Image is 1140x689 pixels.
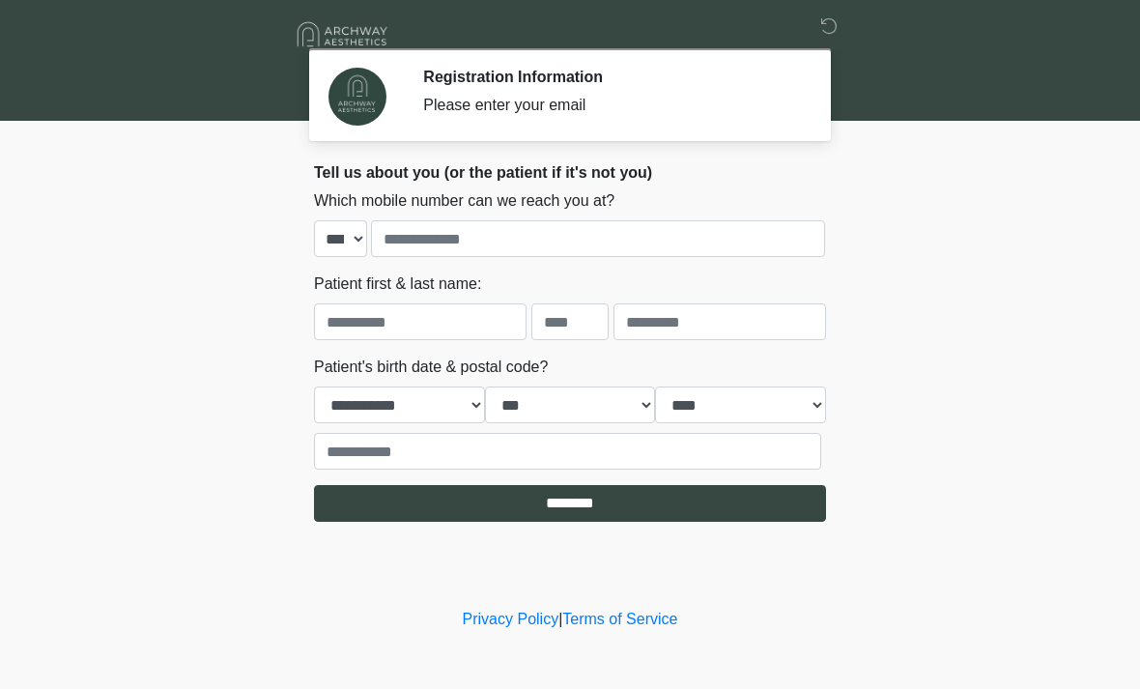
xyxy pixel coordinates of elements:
[314,163,826,182] h2: Tell us about you (or the patient if it's not you)
[423,94,797,117] div: Please enter your email
[314,189,614,213] label: Which mobile number can we reach you at?
[328,68,386,126] img: Agent Avatar
[558,611,562,627] a: |
[314,273,481,296] label: Patient first & last name:
[463,611,559,627] a: Privacy Policy
[423,68,797,86] h2: Registration Information
[295,14,391,54] img: Archway Aesthetics Logo
[562,611,677,627] a: Terms of Service
[314,356,548,379] label: Patient's birth date & postal code?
